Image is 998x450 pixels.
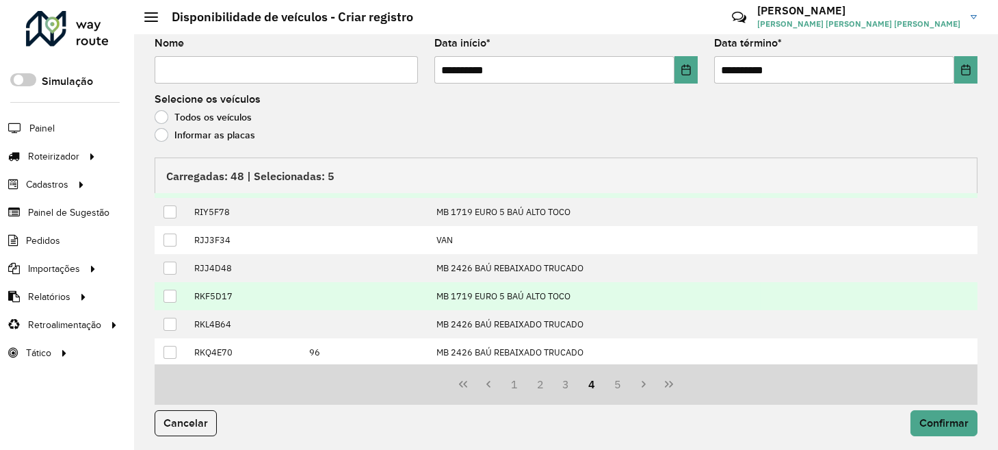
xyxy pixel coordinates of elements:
[430,282,761,310] td: MB 1719 EURO 5 BAÚ ALTO TOCO
[187,310,302,338] td: RKL4B64
[28,318,101,332] span: Retroalimentação
[714,35,782,51] label: Data término
[724,3,754,32] a: Contato Rápido
[674,56,698,84] button: Choose Date
[26,234,60,248] span: Pedidos
[430,226,761,254] td: VAN
[450,371,476,397] button: First Page
[187,282,302,310] td: RKF5D17
[527,371,553,397] button: 2
[28,149,79,164] span: Roteirizador
[579,371,605,397] button: 4
[187,226,302,254] td: RJJ3F34
[910,410,977,436] button: Confirmar
[158,10,413,25] h2: Disponibilidade de veículos - Criar registro
[42,73,93,90] label: Simulação
[919,417,969,429] span: Confirmar
[29,121,55,136] span: Painel
[26,346,51,360] span: Tático
[757,18,960,30] span: [PERSON_NAME] [PERSON_NAME] [PERSON_NAME]
[553,371,579,397] button: 3
[631,371,657,397] button: Next Page
[28,262,80,276] span: Importações
[302,338,430,366] td: 96
[155,128,255,142] label: Informar as placas
[605,371,631,397] button: 5
[28,290,70,304] span: Relatórios
[430,254,761,282] td: MB 2426 BAÚ REBAIXADO TRUCADO
[430,198,761,226] td: MB 1719 EURO 5 BAÚ ALTO TOCO
[28,205,109,220] span: Painel de Sugestão
[163,417,208,429] span: Cancelar
[155,35,184,51] label: Nome
[187,198,302,226] td: RIY5F78
[434,35,490,51] label: Data início
[155,110,252,124] label: Todos os veículos
[501,371,527,397] button: 1
[187,338,302,366] td: RKQ4E70
[656,371,682,397] button: Last Page
[757,4,960,17] h3: [PERSON_NAME]
[155,158,977,193] div: Carregadas: 48 | Selecionadas: 5
[187,254,302,282] td: RJJ4D48
[430,338,761,366] td: MB 2426 BAÚ REBAIXADO TRUCADO
[155,91,261,108] label: Selecione os veículos
[476,371,502,397] button: Previous Page
[430,310,761,338] td: MB 2426 BAÚ REBAIXADO TRUCADO
[155,410,217,436] button: Cancelar
[26,177,68,192] span: Cadastros
[954,56,977,84] button: Choose Date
